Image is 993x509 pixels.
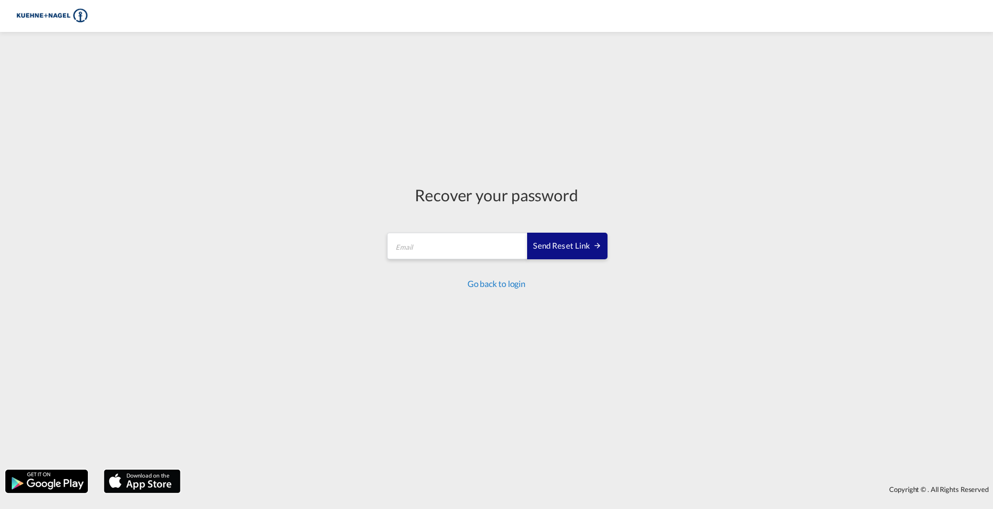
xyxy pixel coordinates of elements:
md-icon: icon-arrow-right [593,241,602,250]
div: Copyright © . All Rights Reserved [186,480,993,498]
img: 36441310f41511efafde313da40ec4a4.png [16,4,88,28]
img: apple.png [103,469,182,494]
img: google.png [4,469,89,494]
button: SEND RESET LINK [527,233,607,259]
a: Go back to login [467,278,526,289]
div: Recover your password [385,184,607,206]
input: Email [387,233,528,259]
div: Send reset link [533,240,601,252]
